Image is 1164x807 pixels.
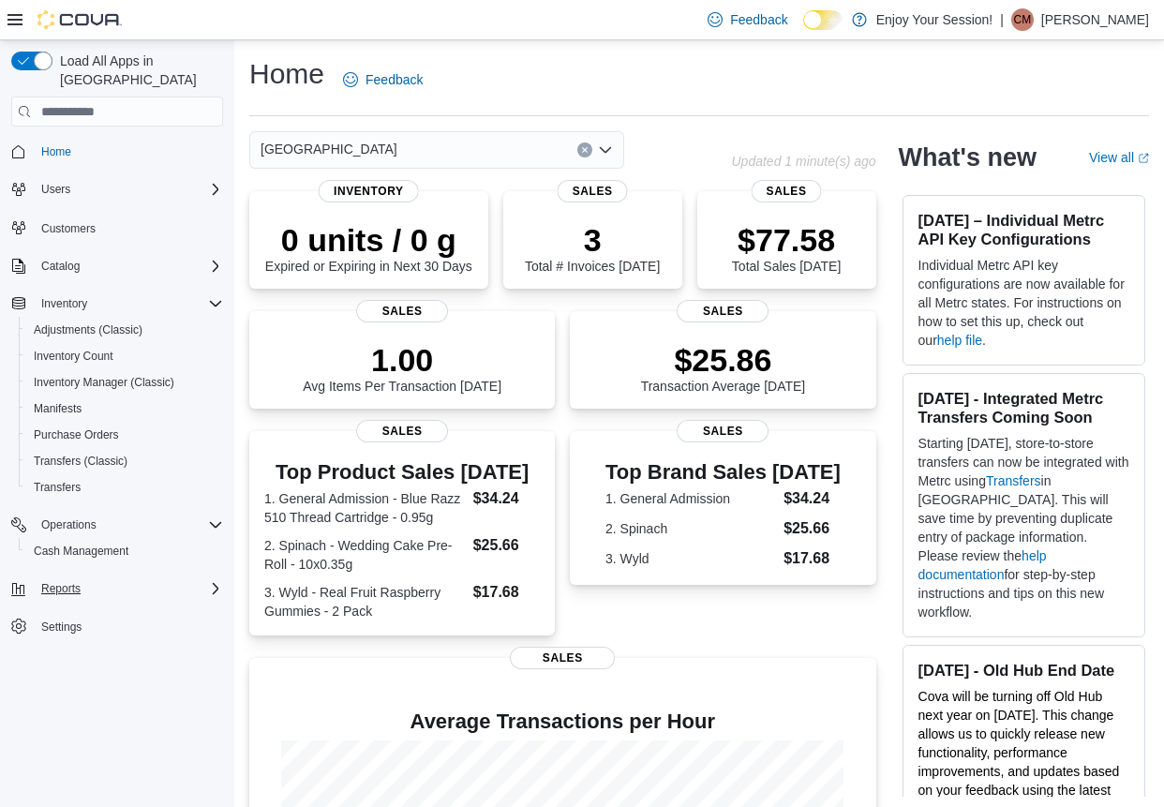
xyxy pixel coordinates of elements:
[52,52,223,89] span: Load All Apps in [GEOGRAPHIC_DATA]
[4,613,231,640] button: Settings
[41,259,80,274] span: Catalog
[4,214,231,241] button: Customers
[918,434,1129,621] p: Starting [DATE], store-to-store transfers can now be integrated with Metrc using in [GEOGRAPHIC_D...
[26,450,135,472] a: Transfers (Classic)
[1041,8,1149,31] p: [PERSON_NAME]
[937,333,982,348] a: help file
[19,422,231,448] button: Purchase Orders
[918,548,1047,582] a: help documentation
[11,130,223,689] nav: Complex example
[473,487,541,510] dd: $34.24
[605,519,776,538] dt: 2. Spinach
[4,253,231,279] button: Catalog
[678,420,769,442] span: Sales
[525,221,660,259] p: 3
[732,221,841,259] p: $77.58
[876,8,993,31] p: Enjoy Your Session!
[26,345,121,367] a: Inventory Count
[34,454,127,469] span: Transfers (Classic)
[598,142,613,157] button: Open list of options
[803,30,804,31] span: Dark Mode
[26,397,89,420] a: Manifests
[4,138,231,165] button: Home
[303,341,501,379] p: 1.00
[700,1,795,38] a: Feedback
[264,461,540,484] h3: Top Product Sales [DATE]
[641,341,806,394] div: Transaction Average [DATE]
[34,615,223,638] span: Settings
[26,424,223,446] span: Purchase Orders
[19,369,231,396] button: Inventory Manager (Classic)
[34,322,142,337] span: Adjustments (Classic)
[19,474,231,501] button: Transfers
[34,401,82,416] span: Manifests
[26,540,223,562] span: Cash Management
[34,577,223,600] span: Reports
[4,575,231,602] button: Reports
[19,343,231,369] button: Inventory Count
[41,182,70,197] span: Users
[41,581,81,596] span: Reports
[678,300,769,322] span: Sales
[319,180,419,202] span: Inventory
[34,255,87,277] button: Catalog
[19,317,231,343] button: Adjustments (Classic)
[265,221,472,274] div: Expired or Expiring in Next 30 Days
[19,538,231,564] button: Cash Management
[34,616,89,638] a: Settings
[34,292,223,315] span: Inventory
[577,142,592,157] button: Clear input
[19,396,231,422] button: Manifests
[34,140,223,163] span: Home
[366,70,423,89] span: Feedback
[26,476,88,499] a: Transfers
[803,10,843,30] input: Dark Mode
[783,487,841,510] dd: $34.24
[34,255,223,277] span: Catalog
[731,154,875,169] p: Updated 1 minute(s) ago
[730,10,787,29] span: Feedback
[34,480,81,495] span: Transfers
[1089,150,1149,165] a: View allExternal link
[26,371,182,394] a: Inventory Manager (Classic)
[4,512,231,538] button: Operations
[732,221,841,274] div: Total Sales [DATE]
[356,420,448,442] span: Sales
[34,514,223,536] span: Operations
[605,549,776,568] dt: 3. Wyld
[336,61,430,98] a: Feedback
[34,577,88,600] button: Reports
[558,180,628,202] span: Sales
[34,292,95,315] button: Inventory
[510,647,615,669] span: Sales
[4,176,231,202] button: Users
[26,540,136,562] a: Cash Management
[264,710,861,733] h4: Average Transactions per Hour
[249,55,324,93] h1: Home
[26,319,150,341] a: Adjustments (Classic)
[41,144,71,159] span: Home
[264,489,466,527] dt: 1. General Admission - Blue Razz 510 Thread Cartridge - 0.95g
[605,489,776,508] dt: 1. General Admission
[26,397,223,420] span: Manifests
[34,141,79,163] a: Home
[783,517,841,540] dd: $25.66
[918,389,1129,426] h3: [DATE] - Integrated Metrc Transfers Coming Soon
[34,349,113,364] span: Inventory Count
[26,476,223,499] span: Transfers
[4,291,231,317] button: Inventory
[641,341,806,379] p: $25.86
[356,300,448,322] span: Sales
[34,514,104,536] button: Operations
[918,256,1129,350] p: Individual Metrc API key configurations are now available for all Metrc states. For instructions ...
[41,221,96,236] span: Customers
[34,544,128,559] span: Cash Management
[261,138,397,160] span: [GEOGRAPHIC_DATA]
[264,583,466,620] dt: 3. Wyld - Real Fruit Raspberry Gummies - 2 Pack
[303,341,501,394] div: Avg Items Per Transaction [DATE]
[265,221,472,259] p: 0 units / 0 g
[41,296,87,311] span: Inventory
[783,547,841,570] dd: $17.68
[37,10,122,29] img: Cova
[26,424,127,446] a: Purchase Orders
